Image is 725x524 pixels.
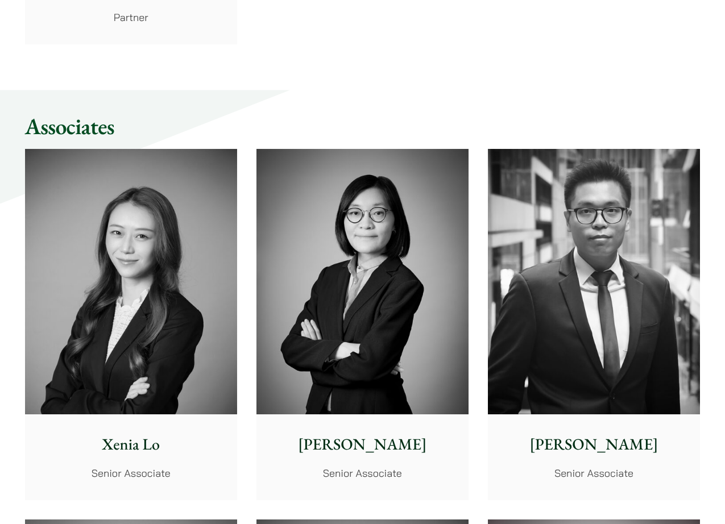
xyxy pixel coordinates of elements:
p: Senior Associate [266,465,459,481]
p: [PERSON_NAME] [266,432,459,456]
h2: Associates [25,113,701,140]
p: Partner [34,10,228,25]
p: Senior Associate [497,465,691,481]
p: [PERSON_NAME] [497,432,691,456]
a: [PERSON_NAME] Senior Associate [488,149,700,500]
a: [PERSON_NAME] Senior Associate [256,149,469,500]
a: Xenia Lo Senior Associate [25,149,237,500]
p: Xenia Lo [34,432,228,456]
p: Senior Associate [34,465,228,481]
